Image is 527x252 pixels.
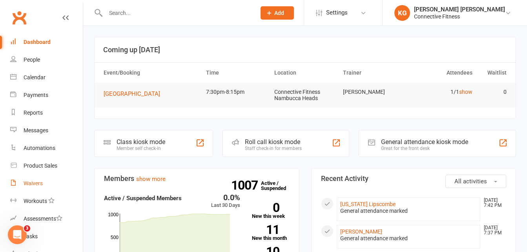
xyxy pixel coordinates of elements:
div: Roll call kiosk mode [245,138,302,146]
div: Assessments [24,215,62,222]
div: Dashboard [24,39,51,45]
span: 3 [24,225,30,232]
a: Messages [10,122,83,139]
div: Product Sales [24,163,57,169]
span: [GEOGRAPHIC_DATA] [104,90,160,97]
a: show [459,89,472,95]
button: [GEOGRAPHIC_DATA] [104,89,166,99]
a: 0New this week [252,203,290,219]
button: Add [261,6,294,20]
td: 7:30pm-8:15pm [202,83,271,101]
a: People [10,51,83,69]
span: Add [274,10,284,16]
th: Event/Booking [100,63,202,83]
div: Great for the front desk [381,146,468,151]
div: General attendance kiosk mode [381,138,468,146]
td: 1/1 [408,83,476,101]
div: 0.0% [211,194,240,201]
a: Automations [10,139,83,157]
a: Dashboard [10,33,83,51]
div: Member self check-in [117,146,165,151]
h3: Recent Activity [321,175,507,183]
a: 1007Active / Suspended [261,175,295,197]
a: show more [136,175,166,183]
h3: Coming up [DATE] [103,46,507,54]
div: General attendance marked [340,235,477,242]
a: Clubworx [9,8,29,27]
td: 0 [476,83,510,101]
strong: 0 [252,202,279,214]
th: Location [271,63,339,83]
h3: Members [104,175,290,183]
a: Workouts [10,192,83,210]
div: Calendar [24,74,46,80]
a: Calendar [10,69,83,86]
div: KG [394,5,410,21]
a: Assessments [10,210,83,228]
button: All activities [445,175,506,188]
a: Reports [10,104,83,122]
a: [US_STATE] Lipscombe [340,201,396,207]
div: Waivers [24,180,43,186]
div: Last 30 Days [211,194,240,210]
strong: 11 [252,224,279,236]
div: People [24,57,40,63]
a: Tasks [10,228,83,245]
time: [DATE] 7:37 PM [480,225,506,236]
th: Waitlist [476,63,510,83]
strong: 1007 [231,179,261,191]
iframe: Intercom live chat [8,225,27,244]
strong: Active / Suspended Members [104,195,182,202]
a: Product Sales [10,157,83,175]
div: Messages [24,127,48,133]
div: Workouts [24,198,47,204]
div: Connective Fitness [414,13,505,20]
th: Time [202,63,271,83]
input: Search... [103,7,250,18]
time: [DATE] 7:42 PM [480,198,506,208]
td: [PERSON_NAME] [339,83,408,101]
a: [PERSON_NAME] [340,228,382,235]
div: Payments [24,92,48,98]
div: General attendance marked [340,208,477,214]
th: Trainer [339,63,408,83]
div: Automations [24,145,55,151]
div: Staff check-in for members [245,146,302,151]
a: Payments [10,86,83,104]
div: Reports [24,110,43,116]
div: [PERSON_NAME] [PERSON_NAME] [414,6,505,13]
th: Attendees [408,63,476,83]
div: Tasks [24,233,38,239]
a: Waivers [10,175,83,192]
div: Class kiosk mode [117,138,165,146]
a: 11New this month [252,225,290,241]
td: Connective Fitness Nambucca Heads [271,83,339,108]
span: Settings [326,4,348,22]
span: All activities [454,178,487,185]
